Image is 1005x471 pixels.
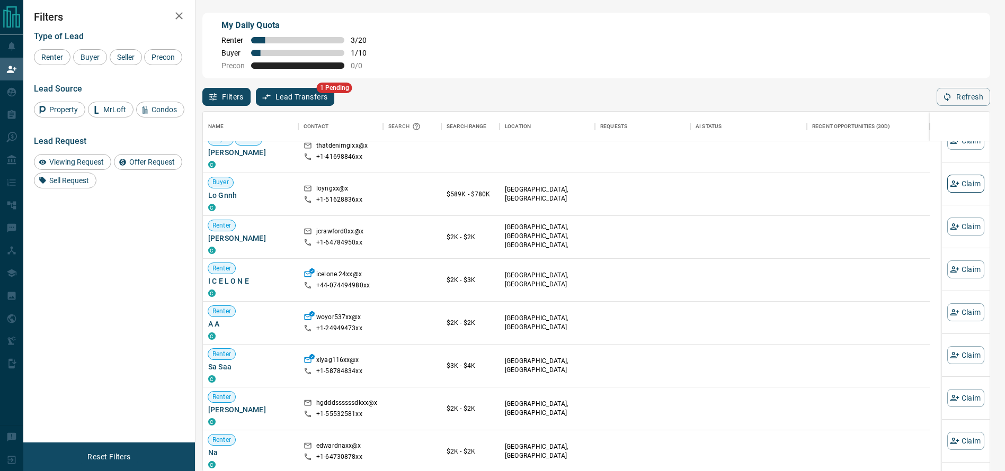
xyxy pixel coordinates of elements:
span: A A [208,319,293,329]
p: [GEOGRAPHIC_DATA], [GEOGRAPHIC_DATA] [505,442,590,460]
button: Reset Filters [81,448,137,466]
button: Lead Transfers [256,88,335,106]
div: Renter [34,49,70,65]
div: condos.ca [208,418,216,425]
div: Buyer [73,49,107,65]
span: 3 / 20 [351,36,374,44]
div: Search [388,112,423,141]
span: Buyer [77,53,103,61]
button: Filters [202,88,251,106]
span: Buyer [221,49,245,57]
span: Lead Source [34,84,82,94]
span: Property [46,105,82,114]
p: $3K - $4K [447,361,494,370]
div: Sell Request [34,173,96,188]
div: Search Range [441,112,500,141]
p: $2K - $2K [447,404,494,413]
span: Viewing Request [46,158,108,166]
span: Renter [208,307,235,316]
p: [GEOGRAPHIC_DATA], [GEOGRAPHIC_DATA] [505,400,590,418]
p: +1- 64730878xx [316,452,362,461]
button: Claim [947,346,984,364]
div: AI Status [690,112,807,141]
span: Condos [148,105,181,114]
div: Name [208,112,224,141]
div: Recent Opportunities (30d) [807,112,930,141]
span: Lead Request [34,136,86,146]
button: Claim [947,260,984,278]
p: +1- 51628836xx [316,195,362,204]
p: [GEOGRAPHIC_DATA], [GEOGRAPHIC_DATA] [505,271,590,289]
div: Offer Request [114,154,182,170]
span: Sell Request [46,176,93,185]
span: Renter [208,221,235,230]
p: +44- 074494980xx [316,281,370,290]
span: Seller [113,53,138,61]
div: Viewing Request [34,154,111,170]
span: MrLoft [100,105,130,114]
div: Location [505,112,531,141]
span: Renter [38,53,67,61]
button: Claim [947,432,984,450]
p: thatdenimgixx@x [316,141,368,152]
span: Buyer [208,135,233,144]
p: $589K - $780K [447,189,494,199]
p: icelone.24xx@x [316,270,362,281]
span: Renter [221,36,245,44]
p: $2K - $2K [447,232,494,242]
div: Contact [304,112,328,141]
div: Recent Opportunities (30d) [812,112,890,141]
div: Name [203,112,298,141]
p: +1- 55532581xx [316,410,362,419]
span: [PERSON_NAME] [208,147,293,158]
span: Precon [221,61,245,70]
p: [GEOGRAPHIC_DATA], [GEOGRAPHIC_DATA] [505,357,590,375]
p: edwardnaxx@x [316,441,361,452]
div: Search Range [447,112,487,141]
span: Renter [208,393,235,402]
span: Buyer [208,178,233,187]
span: [PERSON_NAME] [208,233,293,243]
div: condos.ca [208,332,216,340]
button: Claim [947,175,984,193]
div: AI Status [696,112,722,141]
div: condos.ca [208,247,216,254]
button: Claim [947,132,984,150]
p: [GEOGRAPHIC_DATA], [GEOGRAPHIC_DATA] [505,185,590,203]
p: +1- 24949473xx [316,324,362,333]
div: condos.ca [208,289,216,297]
p: jcrawford0xx@x [316,227,363,238]
span: Renter [208,264,235,273]
div: Location [500,112,595,141]
span: Renter [208,350,235,359]
div: Precon [144,49,182,65]
span: Lo Gnnh [208,190,293,201]
div: Condos [136,102,184,117]
span: 1 / 10 [351,49,374,57]
div: condos.ca [208,161,216,168]
p: My Daily Quota [221,19,374,32]
span: 0 / 0 [351,61,374,70]
button: Refresh [937,88,990,106]
span: Renter [235,135,262,144]
div: condos.ca [208,375,216,383]
div: Requests [600,112,627,141]
p: +1- 41698846xx [316,152,362,161]
span: [PERSON_NAME] [208,404,293,415]
span: Type of Lead [34,31,84,41]
div: Seller [110,49,142,65]
button: Claim [947,389,984,407]
p: woyor537xx@x [316,313,361,324]
div: Property [34,102,85,117]
h2: Filters [34,11,184,23]
button: Claim [947,218,984,235]
span: I C E L O N E [208,276,293,286]
span: Offer Request [126,158,179,166]
div: condos.ca [208,461,216,468]
span: Renter [208,436,235,445]
p: hgdddssssssdkxx@x [316,398,377,410]
p: [GEOGRAPHIC_DATA], [GEOGRAPHIC_DATA], [GEOGRAPHIC_DATA], [GEOGRAPHIC_DATA] [505,223,590,259]
span: Na [208,447,293,458]
span: 1 Pending [317,83,352,93]
div: MrLoft [88,102,134,117]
